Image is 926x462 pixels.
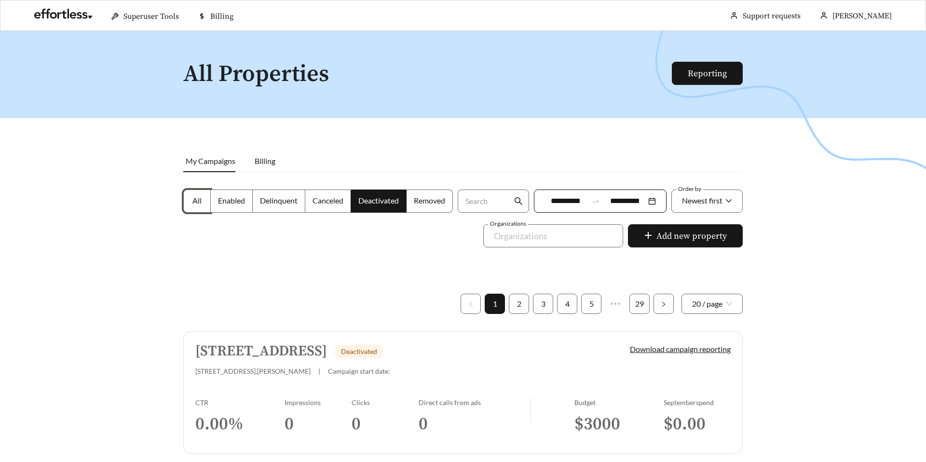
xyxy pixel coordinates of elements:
[558,294,577,313] a: 4
[352,413,419,435] h3: 0
[461,294,481,314] li: Previous Page
[605,294,626,314] span: •••
[195,398,285,407] div: CTR
[692,294,732,313] span: 20 / page
[743,11,801,21] a: Support requests
[195,413,285,435] h3: 0.00 %
[485,294,504,313] a: 1
[832,11,892,21] span: [PERSON_NAME]
[195,343,327,359] h5: [STREET_ADDRESS]
[318,367,320,375] span: |
[672,62,743,85] button: Reporting
[341,347,377,355] span: Deactivated
[591,197,600,205] span: swap-right
[183,331,743,454] a: [STREET_ADDRESS]Deactivated[STREET_ADDRESS],[PERSON_NAME]|Campaign start date:Download campaign r...
[688,68,727,79] a: Reporting
[419,398,530,407] div: Direct calls from ads
[574,398,664,407] div: Budget
[682,196,722,205] span: Newest first
[285,413,352,435] h3: 0
[313,196,343,205] span: Canceled
[285,398,352,407] div: Impressions
[629,294,650,314] li: 29
[461,294,481,314] button: left
[582,294,601,313] a: 5
[664,413,731,435] h3: $ 0.00
[352,398,419,407] div: Clicks
[644,231,653,242] span: plus
[328,367,390,375] span: Campaign start date:
[664,398,731,407] div: September spend
[195,367,311,375] span: [STREET_ADDRESS] , [PERSON_NAME]
[591,197,600,205] span: to
[630,344,731,353] a: Download campaign reporting
[654,294,674,314] button: right
[186,156,235,165] span: My Campaigns
[192,196,202,205] span: All
[630,294,649,313] a: 29
[605,294,626,314] li: Next 5 Pages
[468,301,474,307] span: left
[419,413,530,435] h3: 0
[656,230,727,243] span: Add new property
[183,62,673,87] h1: All Properties
[123,12,179,21] span: Superuser Tools
[654,294,674,314] li: Next Page
[509,294,529,313] a: 2
[358,196,399,205] span: Deactivated
[414,196,445,205] span: Removed
[661,301,667,307] span: right
[210,12,233,21] span: Billing
[681,294,743,314] div: Page Size
[514,197,523,205] span: search
[260,196,298,205] span: Delinquent
[530,398,531,421] img: line
[533,294,553,313] a: 3
[574,413,664,435] h3: $ 3000
[581,294,601,314] li: 5
[485,294,505,314] li: 1
[628,224,743,247] button: plusAdd new property
[218,196,245,205] span: Enabled
[557,294,577,314] li: 4
[255,156,275,165] span: Billing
